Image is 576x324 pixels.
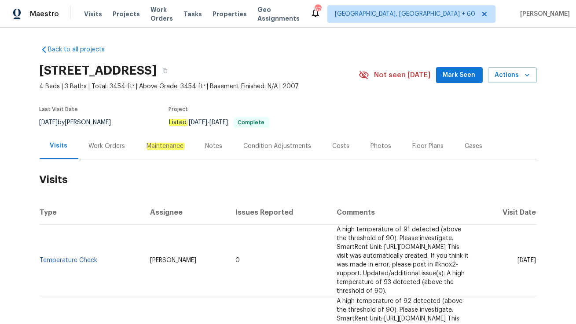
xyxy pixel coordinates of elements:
span: Actions [495,70,530,81]
span: Mark Seen [443,70,476,81]
span: [PERSON_NAME] [150,257,196,263]
span: A high temperature of 91 detected (above the threshold of 90). Please investigate. SmartRent Unit... [337,227,469,294]
span: [PERSON_NAME] [517,10,570,18]
span: 4 Beds | 3 Baths | Total: 3454 ft² | Above Grade: 3454 ft² | Basement Finished: N/A | 2007 [40,82,359,91]
span: 0 [235,257,240,263]
span: Complete [235,120,268,125]
span: Maestro [30,10,59,18]
button: Copy Address [157,63,173,79]
span: Last Visit Date [40,107,78,112]
span: Projects [113,10,140,18]
em: Listed [169,119,187,126]
a: Back to all projects [40,45,124,54]
span: [DATE] [189,119,208,126]
button: Mark Seen [436,67,483,83]
span: Tasks [183,11,202,17]
span: Work Orders [150,5,173,23]
span: - [189,119,228,126]
div: by [PERSON_NAME] [40,117,122,128]
div: Condition Adjustments [244,142,312,151]
span: [GEOGRAPHIC_DATA], [GEOGRAPHIC_DATA] + 60 [335,10,475,18]
span: Not seen [DATE] [374,71,431,79]
th: Assignee [143,200,228,225]
span: Geo Assignments [257,5,300,23]
div: Visits [50,141,68,150]
span: Project [169,107,188,112]
th: Comments [330,200,479,225]
div: Notes [205,142,223,151]
span: Properties [213,10,247,18]
span: Visits [84,10,102,18]
th: Type [40,200,143,225]
th: Issues Reported [228,200,330,225]
th: Visit Date [479,200,536,225]
div: Costs [333,142,350,151]
span: [DATE] [518,257,536,263]
div: Work Orders [89,142,125,151]
span: [DATE] [40,119,58,126]
button: Actions [488,67,537,83]
span: [DATE] [210,119,228,126]
div: Floor Plans [413,142,444,151]
a: Temperature Check [40,257,98,263]
em: Maintenance [147,143,184,150]
div: 676 [315,5,321,14]
h2: Visits [40,159,537,200]
div: Photos [371,142,392,151]
h2: [STREET_ADDRESS] [40,66,157,75]
div: Cases [465,142,483,151]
